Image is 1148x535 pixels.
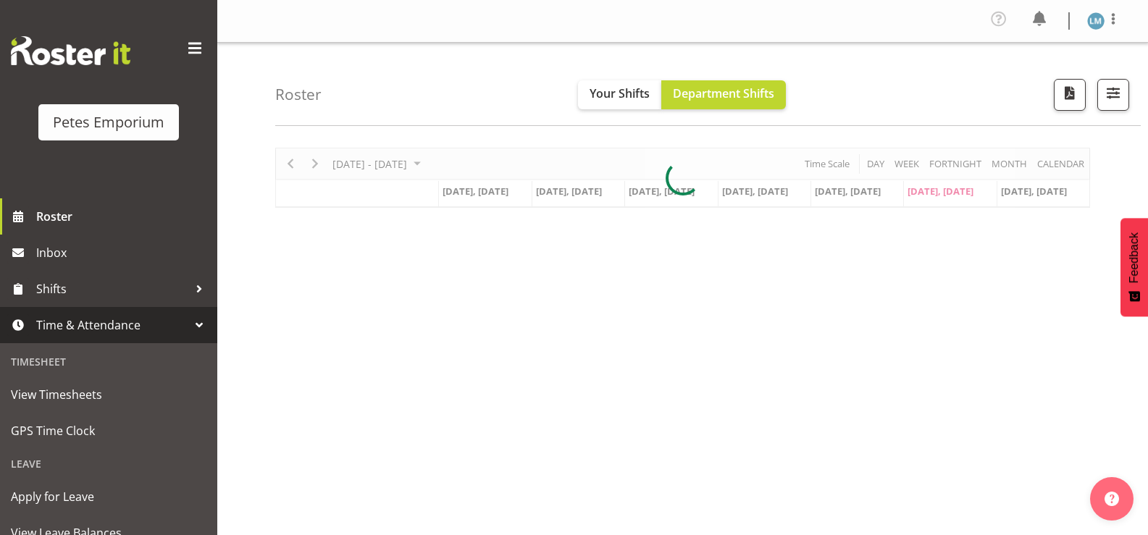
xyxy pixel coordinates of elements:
[1097,79,1129,111] button: Filter Shifts
[590,85,650,101] span: Your Shifts
[36,278,188,300] span: Shifts
[1054,79,1086,111] button: Download a PDF of the roster according to the set date range.
[1105,492,1119,506] img: help-xxl-2.png
[4,479,214,515] a: Apply for Leave
[11,36,130,65] img: Rosterit website logo
[11,420,206,442] span: GPS Time Clock
[36,206,210,227] span: Roster
[4,347,214,376] div: Timesheet
[275,86,322,103] h4: Roster
[4,449,214,479] div: Leave
[1128,232,1141,283] span: Feedback
[661,80,786,109] button: Department Shifts
[1087,12,1105,30] img: lianne-morete5410.jpg
[1120,218,1148,316] button: Feedback - Show survey
[36,314,188,336] span: Time & Attendance
[53,111,164,133] div: Petes Emporium
[11,486,206,507] span: Apply for Leave
[578,80,661,109] button: Your Shifts
[673,85,774,101] span: Department Shifts
[4,413,214,449] a: GPS Time Clock
[11,384,206,405] span: View Timesheets
[4,376,214,413] a: View Timesheets
[36,242,210,264] span: Inbox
